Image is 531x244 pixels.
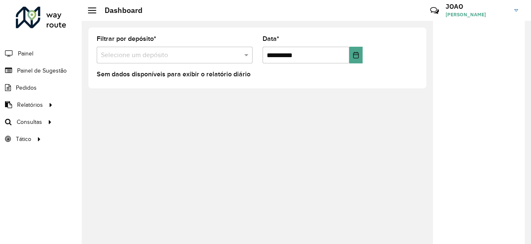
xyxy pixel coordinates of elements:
[97,69,250,79] label: Sem dados disponíveis para exibir o relatório diário
[263,34,279,44] label: Data
[16,83,37,92] span: Pedidos
[96,6,143,15] h2: Dashboard
[426,2,443,20] a: Contato Rápido
[349,47,363,63] button: Choose Date
[17,101,43,109] span: Relatórios
[17,66,67,75] span: Painel de Sugestão
[97,34,156,44] label: Filtrar por depósito
[18,49,33,58] span: Painel
[16,135,31,143] span: Tático
[17,118,42,126] span: Consultas
[446,11,508,18] span: [PERSON_NAME]
[446,3,508,10] h3: JOAO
